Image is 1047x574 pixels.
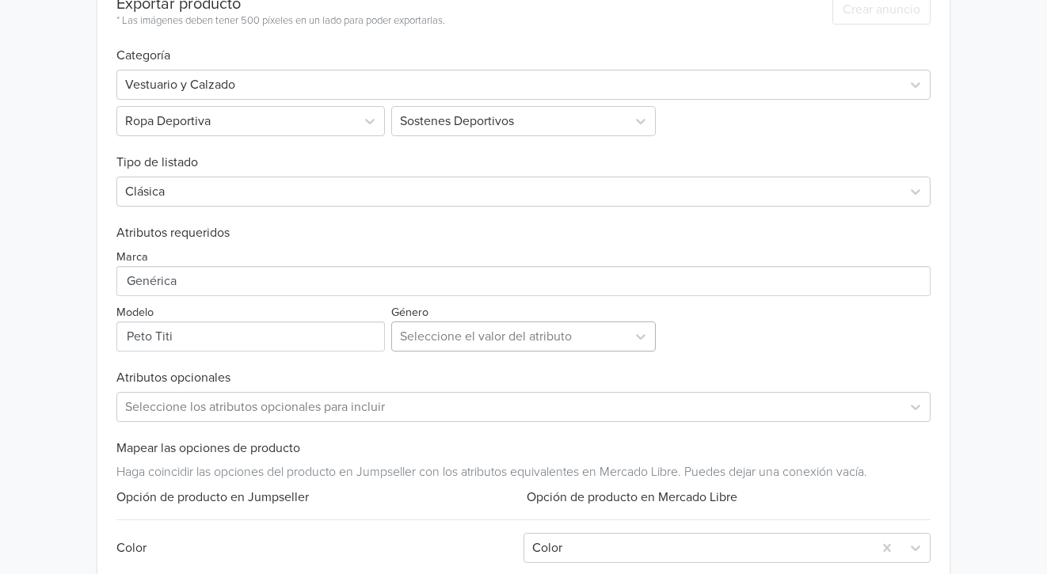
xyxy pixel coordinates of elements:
[116,371,931,386] h6: Atributos opcionales
[116,304,154,321] label: Modelo
[116,441,931,456] h6: Mapear las opciones de producto
[116,456,931,481] div: Haga coincidir las opciones del producto en Jumpseller con los atributos equivalentes en Mercado ...
[523,488,931,507] div: Opción de producto en Mercado Libre
[116,226,931,241] h6: Atributos requeridos
[116,29,931,63] h6: Categoría
[116,538,523,557] div: Color
[116,249,148,266] label: Marca
[116,13,445,29] div: * Las imágenes deben tener 500 píxeles en un lado para poder exportarlas.
[391,304,428,321] label: Género
[116,136,931,170] h6: Tipo de listado
[116,488,523,507] div: Opción de producto en Jumpseller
